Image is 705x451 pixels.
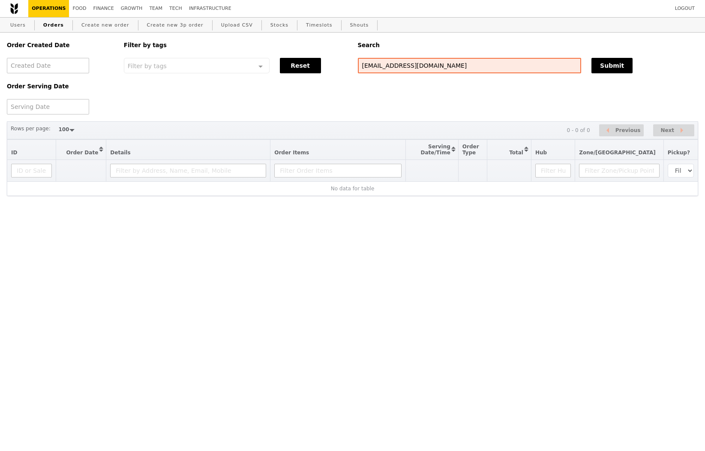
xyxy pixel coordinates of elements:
span: Details [110,150,130,156]
a: Create new 3p order [144,18,207,33]
span: Zone/[GEOGRAPHIC_DATA] [579,150,656,156]
span: Pickup? [668,150,690,156]
h5: Search [358,42,699,48]
span: Order Type [462,144,479,156]
label: Rows per page: [11,124,51,133]
span: Next [660,125,674,135]
button: Next [653,124,694,137]
input: Search any field [358,58,582,73]
a: Stocks [267,18,292,33]
span: Order Items [274,150,309,156]
button: Reset [280,58,321,73]
input: ID or Salesperson name [11,164,52,177]
button: Previous [599,124,644,137]
input: Serving Date [7,99,89,114]
h5: Order Serving Date [7,83,114,90]
span: Filter by tags [128,62,167,69]
button: Submit [591,58,633,73]
span: ID [11,150,17,156]
input: Filter by Address, Name, Email, Mobile [110,164,266,177]
a: Create new order [78,18,133,33]
a: Upload CSV [218,18,256,33]
input: Filter Hub [535,164,571,177]
a: Orders [40,18,67,33]
input: Filter Order Items [274,164,401,177]
span: Previous [615,125,641,135]
a: Users [7,18,29,33]
input: Created Date [7,58,89,73]
img: Grain logo [10,3,18,14]
div: No data for table [11,186,694,192]
a: Timeslots [303,18,336,33]
span: Hub [535,150,547,156]
h5: Filter by tags [124,42,348,48]
h5: Order Created Date [7,42,114,48]
div: 0 - 0 of 0 [567,127,590,133]
a: Shouts [347,18,372,33]
input: Filter Zone/Pickup Point [579,164,660,177]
